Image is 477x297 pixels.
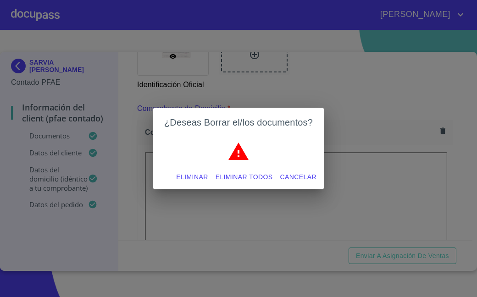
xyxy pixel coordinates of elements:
h2: ¿Deseas Borrar el/los documentos? [164,115,313,130]
button: Cancelar [277,169,320,186]
button: Eliminar [172,169,211,186]
button: Eliminar todos [212,169,277,186]
span: Eliminar [176,171,208,183]
span: Eliminar todos [216,171,273,183]
span: Cancelar [280,171,316,183]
